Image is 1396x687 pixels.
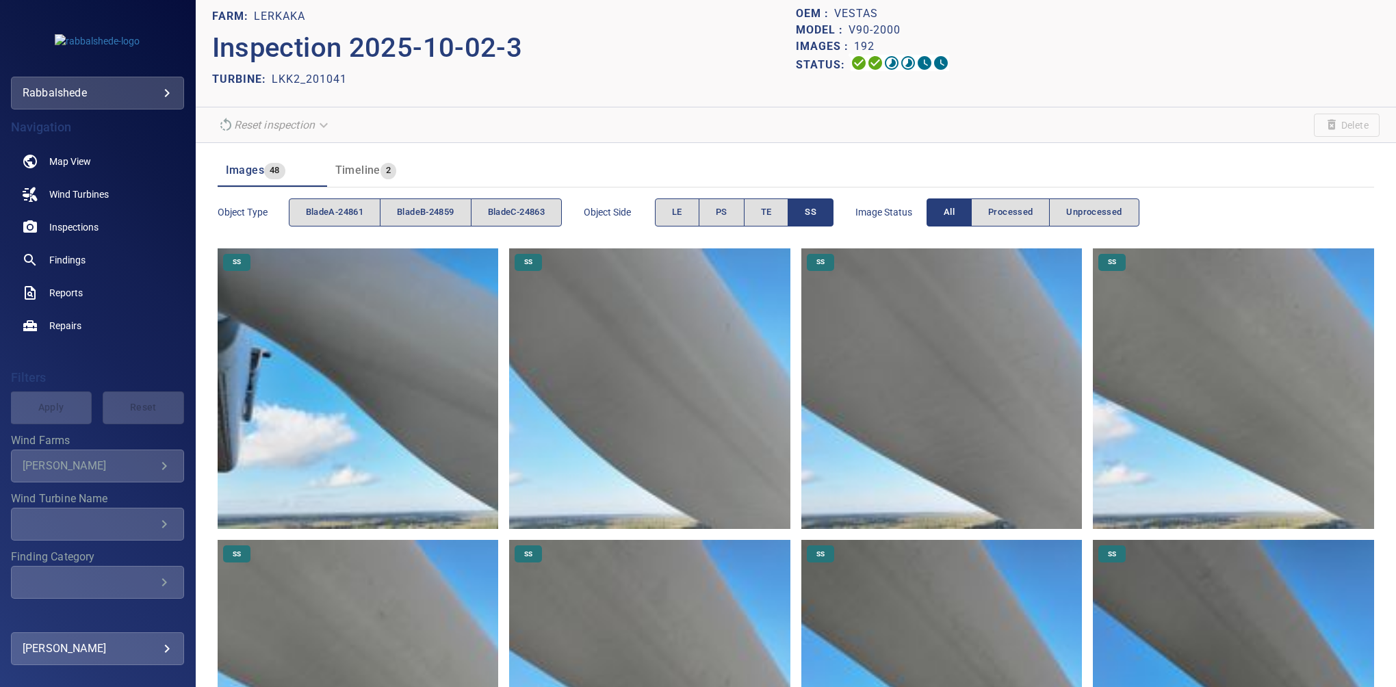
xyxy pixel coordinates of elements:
[11,145,184,178] a: map noActive
[23,459,156,472] div: [PERSON_NAME]
[488,205,545,220] span: bladeC-24863
[23,638,172,660] div: [PERSON_NAME]
[49,155,91,168] span: Map View
[927,198,1139,226] div: imageStatus
[49,253,86,267] span: Findings
[808,257,833,267] span: SS
[11,493,184,504] label: Wind Turbine Name
[1100,549,1124,559] span: SS
[11,276,184,309] a: reports noActive
[744,198,789,226] button: TE
[900,55,916,71] svg: ML Processing 57%
[699,198,745,226] button: PS
[212,8,254,25] p: FARM:
[805,205,816,220] span: SS
[788,198,833,226] button: SS
[224,257,249,267] span: SS
[11,566,184,599] div: Finding Category
[264,163,285,179] span: 48
[851,55,867,71] svg: Uploading 100%
[849,22,901,38] p: V90-2000
[11,211,184,244] a: inspections noActive
[11,435,184,446] label: Wind Farms
[11,244,184,276] a: findings noActive
[471,198,562,226] button: bladeC-24863
[23,82,172,104] div: rabbalshede
[796,5,834,22] p: OEM :
[224,549,249,559] span: SS
[212,113,337,137] div: Reset inspection
[11,450,184,482] div: Wind Farms
[988,205,1033,220] span: Processed
[854,38,875,55] p: 192
[226,164,264,177] span: Images
[212,27,796,68] p: Inspection 2025-10-02-3
[655,198,699,226] button: LE
[397,205,454,220] span: bladeB-24859
[1066,205,1122,220] span: Unprocessed
[933,55,949,71] svg: Classification 0%
[655,198,833,226] div: objectSide
[516,257,541,267] span: SS
[55,34,140,48] img: rabbalshede-logo
[272,71,347,88] p: LKK2_201041
[761,205,772,220] span: TE
[808,549,833,559] span: SS
[11,552,184,562] label: Finding Category
[234,118,315,131] em: Reset inspection
[855,205,927,219] span: Image Status
[49,187,109,201] span: Wind Turbines
[289,198,562,226] div: objectType
[584,205,655,219] span: Object Side
[11,371,184,385] h4: Filters
[11,610,184,621] label: Finding Type
[516,549,541,559] span: SS
[971,198,1050,226] button: Processed
[380,163,396,179] span: 2
[927,198,972,226] button: All
[716,205,727,220] span: PS
[944,205,955,220] span: All
[11,309,184,342] a: repairs noActive
[49,286,83,300] span: Reports
[672,205,682,220] span: LE
[49,319,81,333] span: Repairs
[218,205,289,219] span: Object type
[335,164,380,177] span: Timeline
[796,22,849,38] p: Model :
[254,8,305,25] p: Lerkaka
[11,77,184,109] div: rabbalshede
[212,71,272,88] p: TURBINE:
[289,198,380,226] button: bladeA-24861
[380,198,471,226] button: bladeB-24859
[11,178,184,211] a: windturbines noActive
[834,5,878,22] p: Vestas
[796,55,851,75] p: Status:
[796,38,854,55] p: Images :
[11,508,184,541] div: Wind Turbine Name
[11,120,184,134] h4: Navigation
[212,113,337,137] div: Unable to reset the inspection due to your user permissions
[306,205,363,220] span: bladeA-24861
[49,220,99,234] span: Inspections
[883,55,900,71] svg: Selecting 59%
[916,55,933,71] svg: Matching 0%
[1100,257,1124,267] span: SS
[867,55,883,71] svg: Data Formatted 100%
[1049,198,1139,226] button: Unprocessed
